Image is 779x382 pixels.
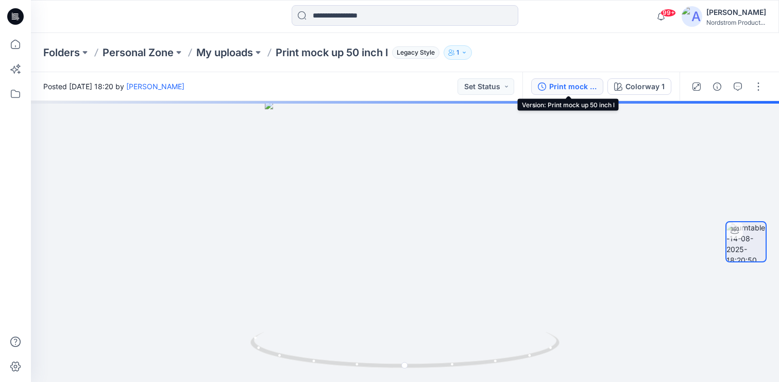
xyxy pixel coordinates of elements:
[607,78,671,95] button: Colorway 1
[388,45,439,60] button: Legacy Style
[531,78,603,95] button: Print mock up 50 inch l
[43,81,184,92] span: Posted [DATE] 18:20 by
[444,45,472,60] button: 1
[126,82,184,91] a: [PERSON_NAME]
[392,46,439,59] span: Legacy Style
[682,6,702,27] img: avatar
[661,9,676,17] span: 99+
[706,19,766,26] div: Nordstrom Product...
[549,81,597,92] div: Print mock up 50 inch l
[276,45,388,60] p: Print mock up 50 inch l
[625,81,665,92] div: Colorway 1
[43,45,80,60] a: Folders
[706,6,766,19] div: [PERSON_NAME]
[726,222,766,261] img: turntable-14-08-2025-18:20:50
[196,45,253,60] a: My uploads
[103,45,174,60] a: Personal Zone
[709,78,725,95] button: Details
[456,47,459,58] p: 1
